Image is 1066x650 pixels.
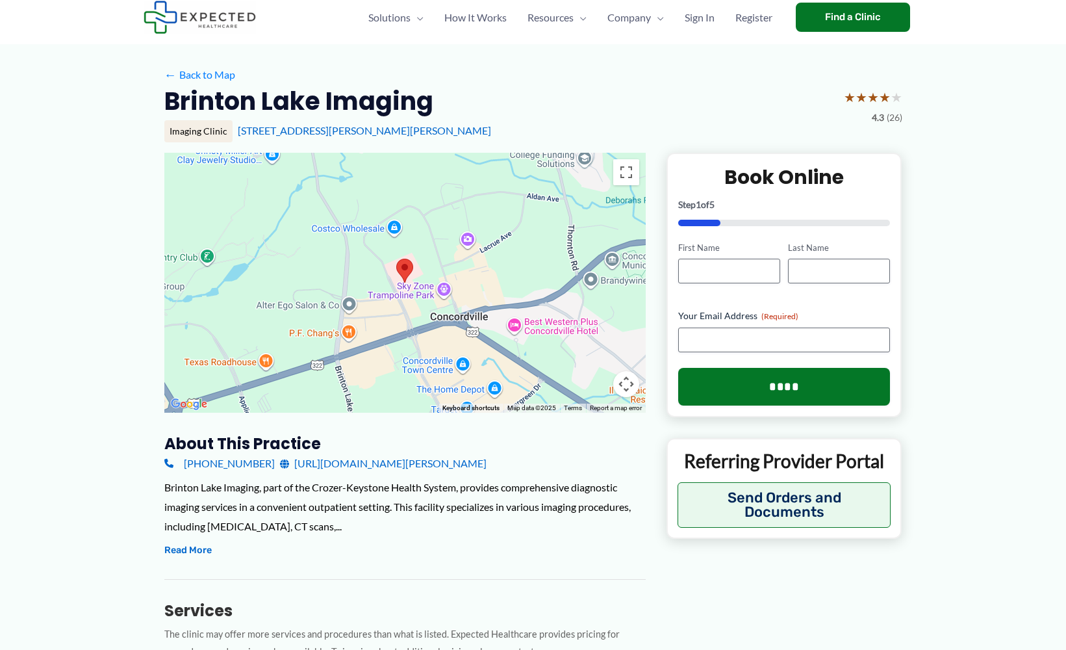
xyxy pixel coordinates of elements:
[164,454,275,473] a: [PHONE_NUMBER]
[678,200,891,209] p: Step of
[168,396,210,413] a: Open this area in Google Maps (opens a new window)
[856,85,867,109] span: ★
[164,478,646,536] div: Brinton Lake Imaging, part of the Crozer-Keystone Health System, provides comprehensive diagnosti...
[164,65,235,84] a: ←Back to Map
[164,601,646,621] h3: Services
[164,120,233,142] div: Imaging Clinic
[872,109,884,126] span: 4.3
[168,396,210,413] img: Google
[879,85,891,109] span: ★
[613,371,639,397] button: Map camera controls
[709,199,715,210] span: 5
[164,434,646,454] h3: About this practice
[867,85,879,109] span: ★
[796,3,910,32] a: Find a Clinic
[144,1,256,34] img: Expected Healthcare Logo - side, dark font, small
[590,404,642,411] a: Report a map error
[613,159,639,185] button: Toggle fullscreen view
[844,85,856,109] span: ★
[678,242,780,254] label: First Name
[238,124,491,136] a: [STREET_ADDRESS][PERSON_NAME][PERSON_NAME]
[696,199,701,210] span: 1
[164,543,212,558] button: Read More
[564,404,582,411] a: Terms (opens in new tab)
[678,482,891,528] button: Send Orders and Documents
[442,404,500,413] button: Keyboard shortcuts
[761,311,798,321] span: (Required)
[164,68,177,81] span: ←
[788,242,890,254] label: Last Name
[678,449,891,473] p: Referring Provider Portal
[891,85,902,109] span: ★
[280,454,487,473] a: [URL][DOMAIN_NAME][PERSON_NAME]
[678,309,891,322] label: Your Email Address
[507,404,556,411] span: Map data ©2025
[887,109,902,126] span: (26)
[164,85,433,117] h2: Brinton Lake Imaging
[678,164,891,190] h2: Book Online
